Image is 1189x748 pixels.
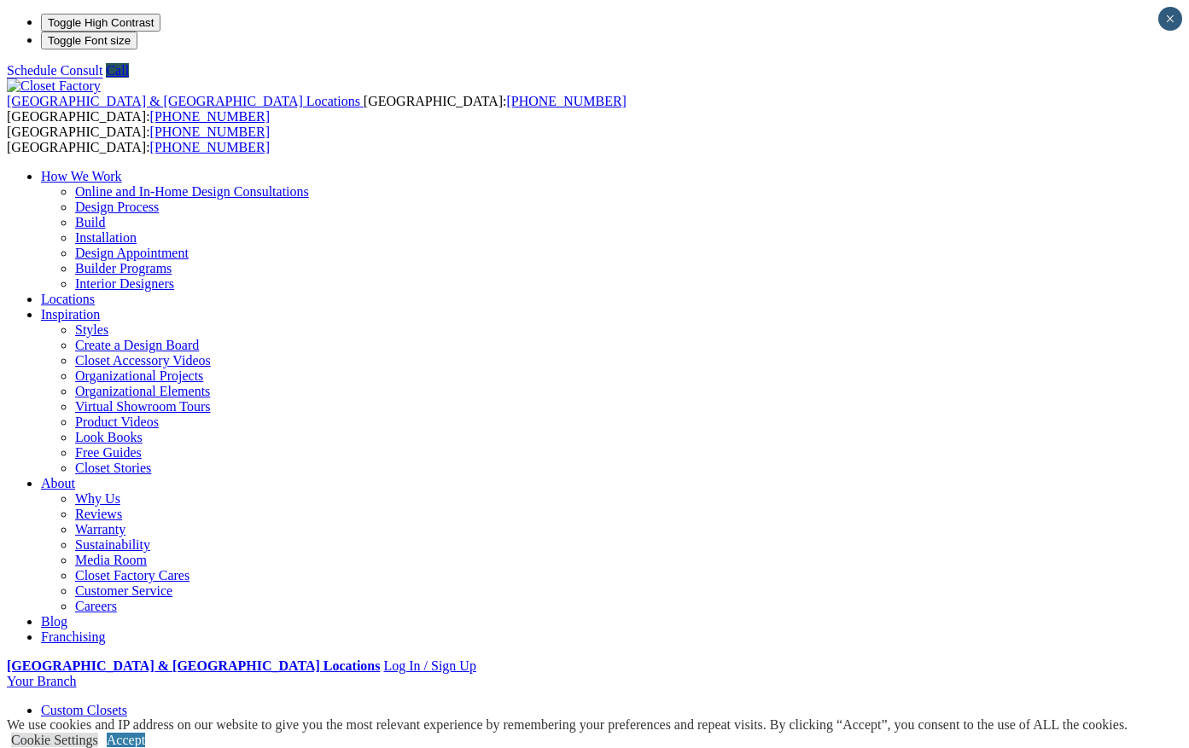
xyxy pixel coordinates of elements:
a: Online and In-Home Design Consultations [75,184,309,199]
span: [GEOGRAPHIC_DATA]: [GEOGRAPHIC_DATA]: [7,125,270,154]
a: Careers [75,599,117,613]
a: Accept [107,733,145,747]
a: How We Work [41,169,122,183]
a: [PHONE_NUMBER] [150,140,270,154]
span: [GEOGRAPHIC_DATA] & [GEOGRAPHIC_DATA] Locations [7,94,360,108]
a: Inspiration [41,307,100,322]
a: Blog [41,614,67,629]
button: Toggle High Contrast [41,14,160,32]
a: Free Guides [75,445,142,460]
a: Media Room [75,553,147,567]
a: Interior Designers [75,276,174,291]
a: Warranty [75,522,125,536]
span: [GEOGRAPHIC_DATA]: [GEOGRAPHIC_DATA]: [7,94,627,124]
a: Builder Programs [75,261,172,275]
a: Call [106,63,129,78]
a: Log In / Sign Up [383,658,475,673]
a: Closet Factory Cares [75,568,189,583]
a: Your Branch [7,674,76,688]
a: Create a Design Board [75,338,199,352]
a: Design Appointment [75,246,189,260]
a: [PHONE_NUMBER] [150,125,270,139]
a: Sustainability [75,537,150,552]
a: Build [75,215,106,229]
a: [PHONE_NUMBER] [506,94,626,108]
a: Organizational Elements [75,384,210,398]
a: Locations [41,292,95,306]
a: [GEOGRAPHIC_DATA] & [GEOGRAPHIC_DATA] Locations [7,658,380,673]
a: Virtual Showroom Tours [75,399,211,414]
a: Installation [75,230,137,245]
a: Closet Accessory Videos [75,353,211,368]
a: Why Us [75,491,120,506]
a: Schedule Consult [7,63,102,78]
a: Reviews [75,507,122,521]
a: [GEOGRAPHIC_DATA] & [GEOGRAPHIC_DATA] Locations [7,94,364,108]
img: Closet Factory [7,78,101,94]
span: Toggle Font size [48,34,131,47]
a: Design Process [75,200,159,214]
span: Toggle High Contrast [48,16,154,29]
a: [PHONE_NUMBER] [150,109,270,124]
a: Custom Closets [41,703,127,717]
a: Cookie Settings [11,733,98,747]
a: About [41,476,75,490]
a: Closet Stories [75,461,151,475]
a: Look Books [75,430,143,444]
a: Customer Service [75,583,172,598]
a: Franchising [41,629,106,644]
button: Toggle Font size [41,32,137,49]
div: We use cookies and IP address on our website to give you the most relevant experience by remember... [7,717,1128,733]
a: Product Videos [75,415,159,429]
button: Close [1158,7,1182,31]
a: Styles [75,322,108,337]
a: Organizational Projects [75,368,203,383]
